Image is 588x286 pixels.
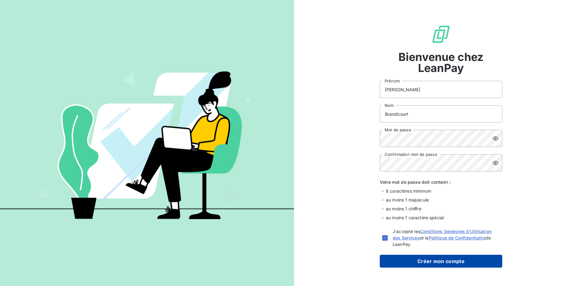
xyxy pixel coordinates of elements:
span: 8 caractères minimum [386,188,431,194]
span: Votre mot de passe doit contenir : [380,179,502,185]
img: logo sigle [431,24,451,44]
span: au moins 1 majuscule [386,197,429,203]
input: placeholder [380,105,502,122]
span: au moins 1 chiffre [386,205,421,212]
span: au moins 1 caractère spécial [386,214,444,221]
a: Conditions Générales d'Utilisation des Services [393,229,492,240]
span: J'accepte les et la de LeanPay [393,228,500,247]
span: Bienvenue chez LeanPay [380,51,502,73]
input: placeholder [380,81,502,98]
button: Créer mon compte [380,255,502,268]
a: Politique de Confidentialité [429,235,486,240]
